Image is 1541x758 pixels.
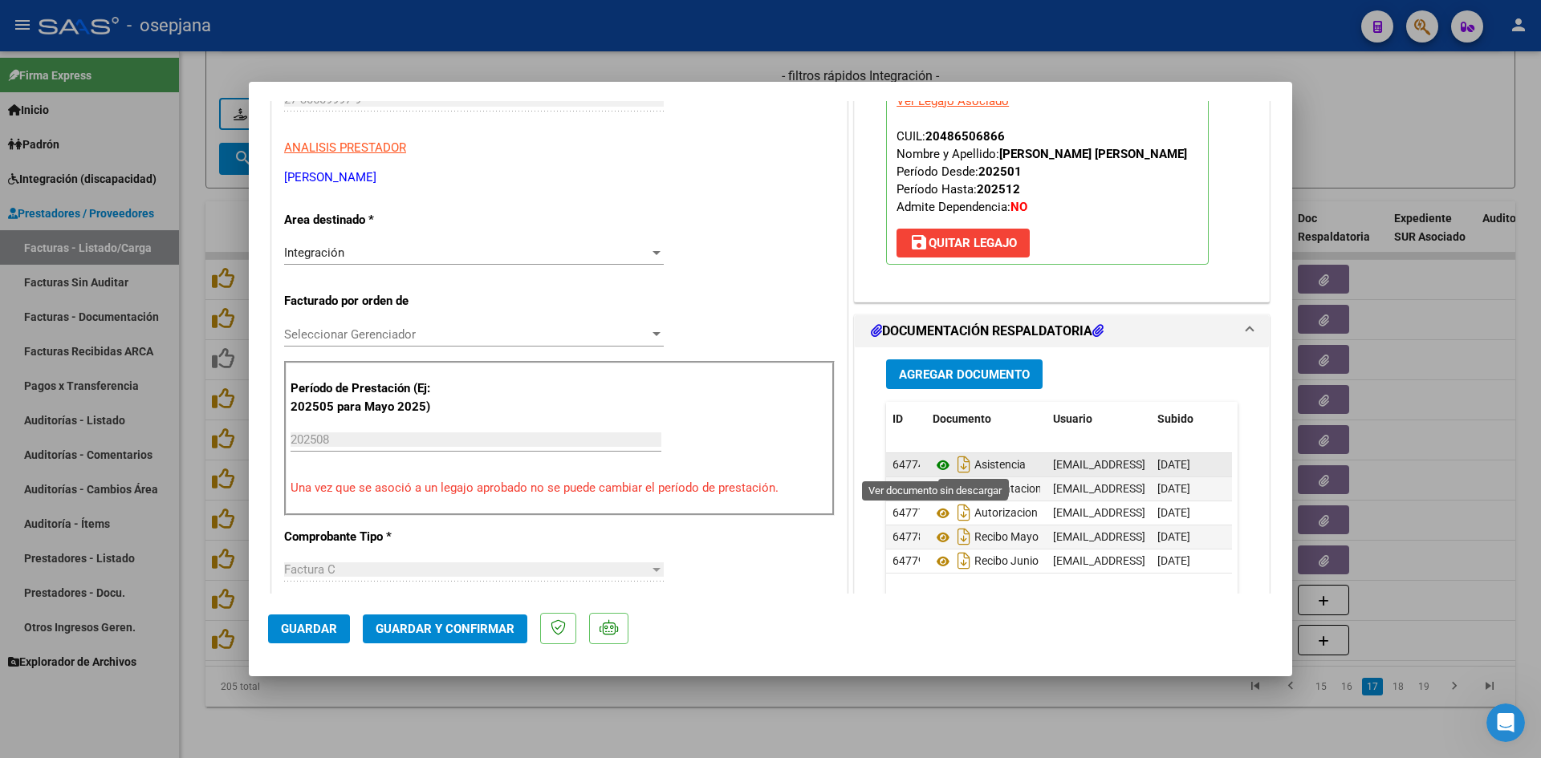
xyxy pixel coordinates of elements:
[1231,402,1311,436] datatable-header-cell: Acción
[284,327,649,342] span: Seleccionar Gerenciador
[1157,412,1193,425] span: Subido
[1053,506,1325,519] span: [EMAIL_ADDRESS][DOMAIN_NAME] - [PERSON_NAME]
[933,555,1039,568] span: Recibo Junio
[953,524,974,549] i: Descargar documento
[886,69,1209,265] p: Legajo preaprobado para Período de Prestación:
[897,92,1009,110] div: Ver Legajo Asociado
[892,482,925,495] span: 64775
[933,459,1026,472] span: Asistencia
[376,622,514,636] span: Guardar y Confirmar
[284,292,449,310] p: Facturado por orden de
[886,402,926,436] datatable-header-cell: ID
[281,622,337,636] span: Guardar
[892,458,925,471] span: 64774
[284,562,335,577] span: Factura C
[999,147,1187,161] strong: [PERSON_NAME] [PERSON_NAME]
[933,412,991,425] span: Documento
[1486,703,1525,742] iframe: Intercom live chat
[892,412,903,425] span: ID
[1053,554,1325,567] span: [EMAIL_ADDRESS][DOMAIN_NAME] - [PERSON_NAME]
[899,367,1030,382] span: Agregar Documento
[933,507,1038,520] span: Autorizacion
[284,168,835,187] p: [PERSON_NAME]
[855,347,1269,680] div: DOCUMENTACIÓN RESPALDATORIA
[925,128,1005,145] div: 20486506866
[926,402,1047,436] datatable-header-cell: Documento
[886,359,1043,389] button: Agregar Documento
[1157,482,1190,495] span: [DATE]
[855,315,1269,347] mat-expansion-panel-header: DOCUMENTACIÓN RESPALDATORIA
[1157,530,1190,543] span: [DATE]
[1053,530,1325,543] span: [EMAIL_ADDRESS][DOMAIN_NAME] - [PERSON_NAME]
[978,164,1022,179] strong: 202501
[909,236,1017,250] span: Quitar Legajo
[284,245,344,260] span: Integración
[1053,458,1325,471] span: [EMAIL_ADDRESS][DOMAIN_NAME] - [PERSON_NAME]
[363,614,527,643] button: Guardar y Confirmar
[953,452,974,477] i: Descargar documento
[871,322,1104,341] h1: DOCUMENTACIÓN RESPALDATORIA
[892,554,925,567] span: 64779
[284,528,449,546] p: Comprobante Tipo *
[953,500,974,525] i: Descargar documento
[1053,482,1325,495] span: [EMAIL_ADDRESS][DOMAIN_NAME] - [PERSON_NAME]
[1157,506,1190,519] span: [DATE]
[1157,554,1190,567] span: [DATE]
[284,211,449,229] p: Area destinado *
[909,233,929,252] mat-icon: save
[284,140,406,155] span: ANALISIS PRESTADOR
[268,614,350,643] button: Guardar
[953,548,974,574] i: Descargar documento
[291,379,452,415] p: Período de Prestación (Ej: 202505 para Mayo 2025)
[977,182,1020,197] strong: 202512
[897,129,1187,214] span: CUIL: Nombre y Apellido: Período Desde: Período Hasta: Admite Dependencia:
[933,483,1134,496] span: Constatacion De Comprobantes
[291,479,828,497] p: Una vez que se asoció a un legajo aprobado no se puede cambiar el período de prestación.
[933,531,1039,544] span: Recibo Mayo
[892,530,925,543] span: 64778
[1047,402,1151,436] datatable-header-cell: Usuario
[1157,458,1190,471] span: [DATE]
[897,229,1030,257] button: Quitar Legajo
[1053,412,1092,425] span: Usuario
[1151,402,1231,436] datatable-header-cell: Subido
[892,506,925,519] span: 64777
[1010,200,1027,214] strong: NO
[953,476,974,501] i: Descargar documento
